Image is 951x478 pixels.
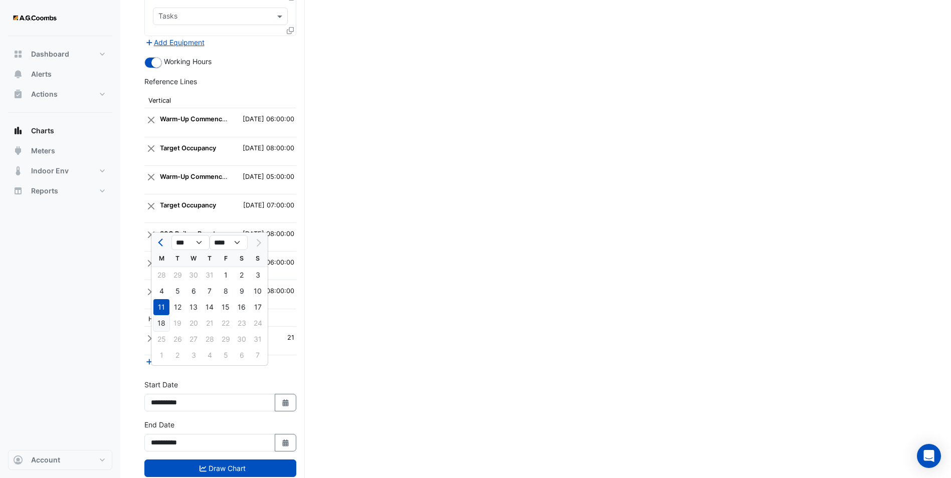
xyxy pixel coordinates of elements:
[169,267,185,283] div: 29
[234,283,250,299] div: Saturday, August 9, 2025
[13,186,23,196] app-icon: Reports
[185,267,202,283] div: Wednesday, July 30, 2025
[153,283,169,299] div: Monday, August 4, 2025
[230,194,296,222] td: [DATE] 07:00:00
[164,57,212,66] span: Working Hours
[146,110,156,129] button: Close
[31,186,58,196] span: Reports
[153,267,169,283] div: 28
[144,459,296,477] button: Draw Chart
[210,235,248,250] select: Select year
[230,165,296,194] td: [DATE] 05:00:00
[146,139,156,158] button: Close
[153,299,169,315] div: Monday, August 11, 2025
[158,108,230,137] td: Warm-Up Commenced
[13,89,23,99] app-icon: Actions
[146,282,156,301] button: Close
[8,44,112,64] button: Dashboard
[169,283,185,299] div: 5
[250,267,266,283] div: 3
[8,64,112,84] button: Alerts
[144,91,296,108] th: Vertical
[31,126,54,136] span: Charts
[153,315,169,331] div: Monday, August 18, 2025
[218,283,234,299] div: Friday, August 8, 2025
[153,315,169,331] div: 18
[160,230,216,237] strong: 80C Boilers Reset
[160,144,216,152] strong: Target Occupancy
[144,379,178,390] label: Start Date
[13,69,23,79] app-icon: Alerts
[31,146,55,156] span: Meters
[250,299,266,315] div: Sunday, August 17, 2025
[234,299,250,315] div: Saturday, August 16, 2025
[185,283,202,299] div: Wednesday, August 6, 2025
[202,267,218,283] div: 31
[169,283,185,299] div: Tuesday, August 5, 2025
[158,194,230,222] td: Target Occupancy
[281,438,290,447] fa-icon: Select Date
[144,76,197,87] label: Reference Lines
[160,115,230,123] strong: Warm-Up Commenced
[13,166,23,176] app-icon: Indoor Env
[146,225,156,244] button: Close
[218,267,234,283] div: 1
[153,283,169,299] div: 4
[31,69,52,79] span: Alerts
[31,49,69,59] span: Dashboard
[13,49,23,59] app-icon: Dashboard
[218,283,234,299] div: 8
[185,251,202,267] div: W
[158,223,230,252] td: 80C Boilers Reset
[218,299,234,315] div: Friday, August 15, 2025
[13,146,23,156] app-icon: Meters
[146,329,156,348] button: Close
[185,283,202,299] div: 6
[202,283,218,299] div: 7
[218,299,234,315] div: 15
[218,267,234,283] div: Friday, August 1, 2025
[144,356,219,367] button: Add Reference Line
[12,8,57,28] img: Company Logo
[250,283,266,299] div: 10
[169,267,185,283] div: Tuesday, July 29, 2025
[230,108,296,137] td: [DATE] 06:00:00
[234,299,250,315] div: 16
[8,141,112,161] button: Meters
[250,267,266,283] div: Sunday, August 3, 2025
[250,299,266,315] div: 17
[234,283,250,299] div: 9
[144,419,174,430] label: End Date
[160,173,230,180] strong: Warm-Up Commenced
[202,251,218,267] div: T
[230,137,296,165] td: [DATE] 08:00:00
[281,398,290,407] fa-icon: Select Date
[234,251,250,267] div: S
[155,234,167,251] button: Previous month
[144,309,296,327] th: Horizontal
[169,251,185,267] div: T
[169,299,185,315] div: 12
[8,181,112,201] button: Reports
[185,299,202,315] div: 13
[8,84,112,104] button: Actions
[250,251,266,267] div: S
[230,223,296,252] td: [DATE] 08:00:00
[202,299,218,315] div: Thursday, August 14, 2025
[160,201,216,209] strong: Target Occupancy
[158,165,230,194] td: Warm-Up Commenced
[8,450,112,470] button: Account
[202,267,218,283] div: Thursday, July 31, 2025
[13,126,23,136] app-icon: Charts
[158,137,230,165] td: Target Occupancy
[144,37,205,48] button: Add Equipment
[169,299,185,315] div: Tuesday, August 12, 2025
[218,251,234,267] div: F
[275,327,296,355] td: 21
[234,267,250,283] div: 2
[185,299,202,315] div: Wednesday, August 13, 2025
[157,11,177,24] div: Tasks
[153,267,169,283] div: Monday, July 28, 2025
[146,254,156,273] button: Close
[31,89,58,99] span: Actions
